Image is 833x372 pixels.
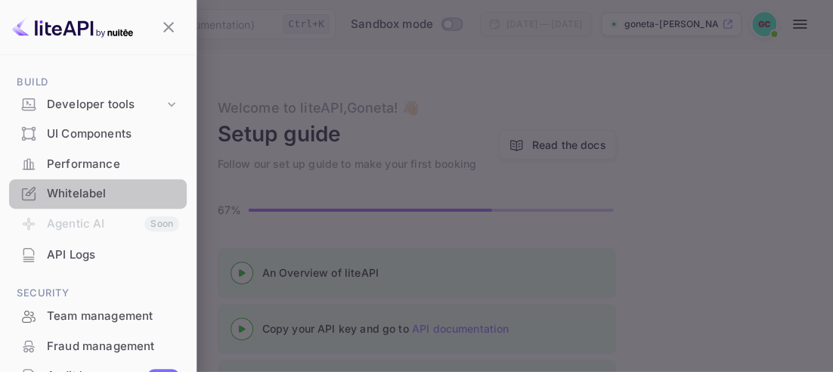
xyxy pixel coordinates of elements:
img: LiteAPI logo [12,15,133,39]
a: Fraud management [9,332,187,360]
span: Security [9,285,187,302]
div: API Logs [47,246,179,264]
a: API Logs [9,240,187,268]
div: Performance [47,156,179,173]
div: Whitelabel [47,185,179,203]
div: Fraud management [47,338,179,355]
div: API Logs [9,240,187,270]
span: Build [9,74,187,91]
div: Fraud management [9,332,187,361]
a: Performance [9,150,187,178]
div: Performance [9,150,187,179]
a: Whitelabel [9,179,187,207]
div: Developer tools [47,96,164,113]
div: UI Components [9,119,187,149]
a: UI Components [9,119,187,147]
div: Developer tools [9,91,187,118]
div: Whitelabel [9,179,187,209]
div: Team management [47,308,179,325]
a: Team management [9,302,187,330]
div: Team management [9,302,187,331]
div: UI Components [47,126,179,143]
